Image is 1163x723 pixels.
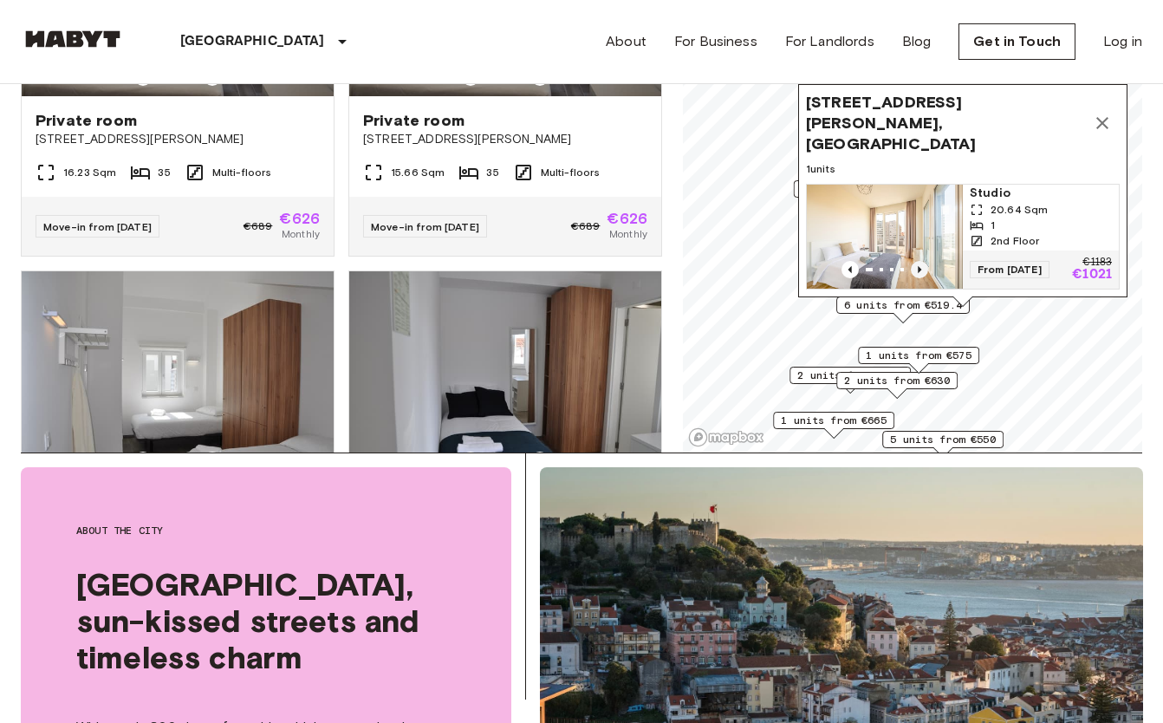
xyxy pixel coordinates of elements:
span: Private room [363,110,465,131]
div: Map marker [858,347,979,374]
span: 2nd Floor [991,233,1039,249]
span: €689 [244,218,273,234]
span: [GEOGRAPHIC_DATA], sun-kissed streets and timeless charm [76,566,456,675]
div: Map marker [882,431,1004,458]
span: 2 units from €615 [797,368,903,383]
div: Map marker [773,412,894,439]
span: 35 [486,165,498,180]
span: Private room [36,110,137,131]
a: About [606,31,646,52]
a: Blog [902,31,932,52]
a: For Landlords [785,31,874,52]
span: €689 [571,218,601,234]
span: Multi-floors [541,165,601,180]
div: Map marker [836,372,958,399]
a: Mapbox logo [688,427,764,447]
p: [GEOGRAPHIC_DATA] [180,31,325,52]
button: Previous image [531,452,549,469]
span: 20.64 Sqm [991,202,1048,218]
button: Previous image [841,261,859,278]
span: Move-in from [DATE] [371,220,479,233]
div: Map marker [789,367,911,394]
span: About the city [76,523,456,538]
button: Previous image [911,261,928,278]
span: €626 [607,211,647,226]
span: Multi-floors [212,165,272,180]
div: Map marker [798,84,1127,307]
span: Monthly [282,226,320,242]
p: €1183 [1082,257,1112,268]
a: Log in [1103,31,1142,52]
img: Habyt [21,30,125,48]
span: Monthly [609,226,647,242]
img: Marketing picture of unit PT-17-148-208-01 [807,185,963,289]
span: 1 units [806,161,1120,177]
img: Marketing picture of unit PT-17-010-001-35H [22,271,334,479]
span: 1 [991,218,995,233]
a: Marketing picture of unit PT-17-148-208-01Previous imagePrevious imageStudio20.64 Sqm12nd FloorFr... [806,184,1120,290]
span: 16.23 Sqm [63,165,116,180]
div: Map marker [794,180,921,207]
img: Marketing picture of unit PT-17-010-001-27H [349,271,661,479]
span: 1 units from €665 [781,413,887,428]
a: For Business [674,31,757,52]
a: Get in Touch [958,23,1075,60]
a: Marketing picture of unit PT-17-010-001-35HPrevious imagePrevious imagePrivate room[STREET_ADDRES... [21,270,335,640]
p: €1021 [1072,268,1112,282]
span: [STREET_ADDRESS][PERSON_NAME] [363,131,647,148]
span: 5 units from €550 [890,432,996,447]
span: From [DATE] [970,261,1049,278]
a: Marketing picture of unit PT-17-010-001-27HPrevious imagePrevious imagePrivate room[STREET_ADDRES... [348,270,662,640]
span: [STREET_ADDRESS][PERSON_NAME], [GEOGRAPHIC_DATA] [806,92,1085,154]
span: €626 [279,211,320,226]
button: Previous image [462,452,479,469]
span: 2 units from €630 [844,373,950,388]
span: Move-in from [DATE] [43,220,152,233]
span: 15.66 Sqm [391,165,445,180]
span: Studio [970,185,1112,202]
span: 1 units from €575 [866,348,971,363]
div: Map marker [836,296,970,323]
span: [STREET_ADDRESS][PERSON_NAME] [36,131,320,148]
span: 35 [158,165,170,180]
button: Previous image [204,452,221,469]
button: Previous image [134,452,152,469]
